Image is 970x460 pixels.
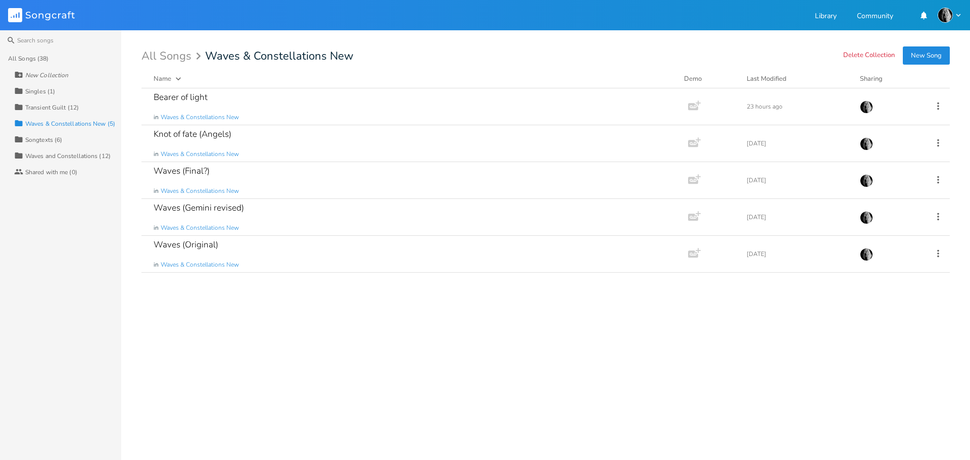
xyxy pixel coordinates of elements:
div: Name [154,74,171,83]
img: RTW72 [860,100,873,114]
div: 23 hours ago [747,104,848,110]
div: Waves (Original) [154,240,218,249]
a: Community [857,13,893,21]
span: Waves & Constellations New [161,113,239,122]
img: RTW72 [860,137,873,150]
span: in [154,261,159,269]
div: Knot of fate (Angels) [154,130,231,138]
button: Last Modified [747,74,848,84]
span: in [154,113,159,122]
img: RTW72 [938,8,953,23]
img: RTW72 [860,211,873,224]
div: Singles (1) [25,88,55,94]
div: Waves (Final?) [154,167,210,175]
span: Waves & Constellations New [205,50,354,62]
div: Bearer of light [154,93,208,101]
div: Waves (Gemini revised) [154,203,244,212]
span: in [154,187,159,195]
div: [DATE] [747,177,848,183]
div: [DATE] [747,251,848,257]
div: Songtexts (6) [25,137,62,143]
div: Sharing [860,74,920,84]
span: Waves & Constellations New [161,261,239,269]
div: All Songs [141,52,204,61]
img: RTW72 [860,174,873,187]
div: [DATE] [747,214,848,220]
span: Waves & Constellations New [161,150,239,159]
div: Last Modified [747,74,787,83]
a: Library [815,13,837,21]
span: in [154,224,159,232]
span: in [154,150,159,159]
button: Name [154,74,672,84]
div: Waves and Constellations (12) [25,153,111,159]
span: Waves & Constellations New [161,224,239,232]
div: Transient Guilt (12) [25,105,79,111]
img: RTW72 [860,248,873,261]
div: Demo [684,74,735,84]
div: Shared with me (0) [25,169,77,175]
button: Delete Collection [843,52,895,60]
div: [DATE] [747,140,848,146]
span: Waves & Constellations New [161,187,239,195]
button: New Song [903,46,950,65]
div: New Collection [25,72,68,78]
div: Waves & Constellations New (5) [25,121,115,127]
div: All Songs (38) [8,56,48,62]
